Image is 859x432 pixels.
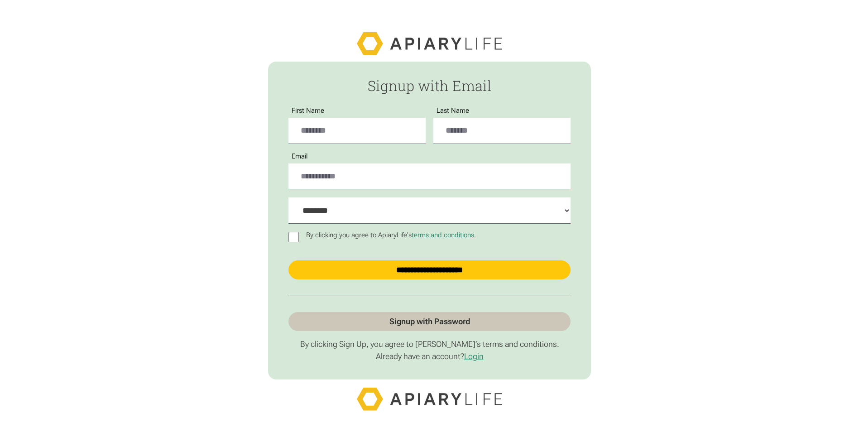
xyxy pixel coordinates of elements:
p: By clicking you agree to ApiaryLife's . [303,231,479,239]
a: Login [464,351,484,361]
p: Already have an account? [288,351,571,361]
form: Passwordless Signup [268,62,590,379]
a: Signup with Password [288,312,571,331]
label: Last Name [433,107,472,115]
label: First Name [288,107,327,115]
label: Email [288,153,311,160]
a: terms and conditions [412,231,474,239]
h2: Signup with Email [288,78,571,93]
p: By clicking Sign Up, you agree to [PERSON_NAME]’s terms and conditions. [288,339,571,349]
